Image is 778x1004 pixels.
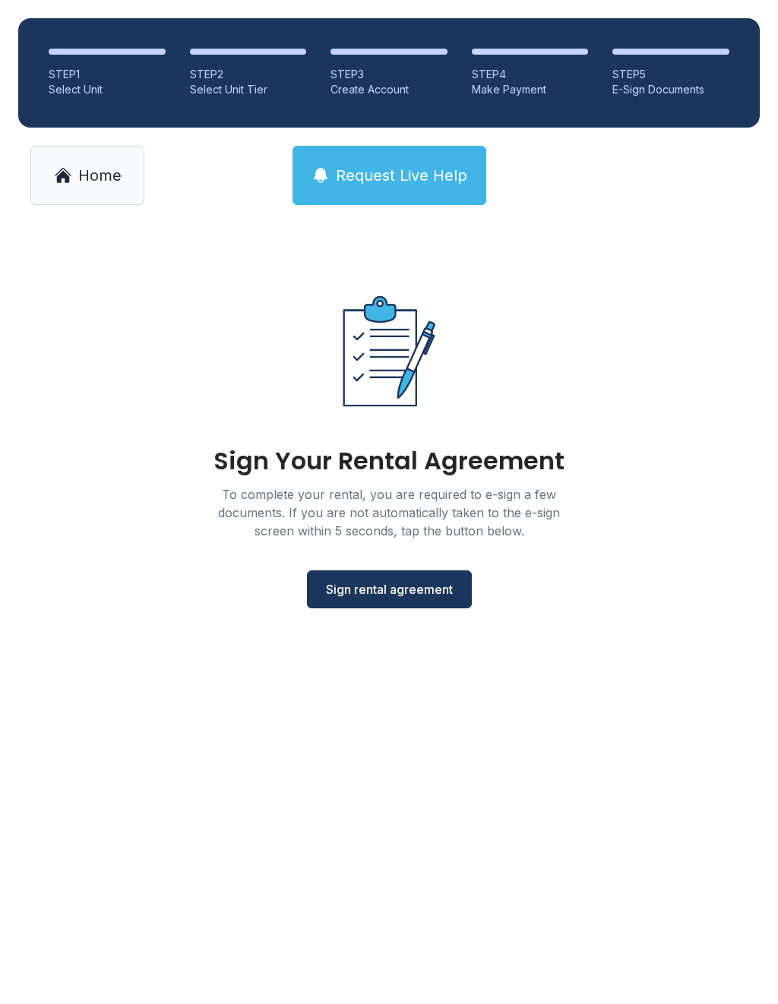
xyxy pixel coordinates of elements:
div: STEP 3 [330,67,448,82]
div: Create Account [330,82,448,97]
div: Select Unit [49,82,166,97]
span: Sign rental agreement [326,580,453,598]
div: STEP 2 [190,67,307,82]
img: Rental agreement document illustration [310,272,468,431]
div: Sign Your Rental Agreement [213,449,565,473]
div: STEP 5 [612,67,729,82]
div: E-Sign Documents [612,82,729,97]
div: Select Unit Tier [190,82,307,97]
div: Make Payment [472,82,589,97]
span: Request Live Help [336,165,467,186]
div: STEP 4 [472,67,589,82]
span: Home [78,165,122,186]
div: To complete your rental, you are required to e-sign a few documents. If you are not automatically... [199,485,579,540]
div: STEP 1 [49,67,166,82]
